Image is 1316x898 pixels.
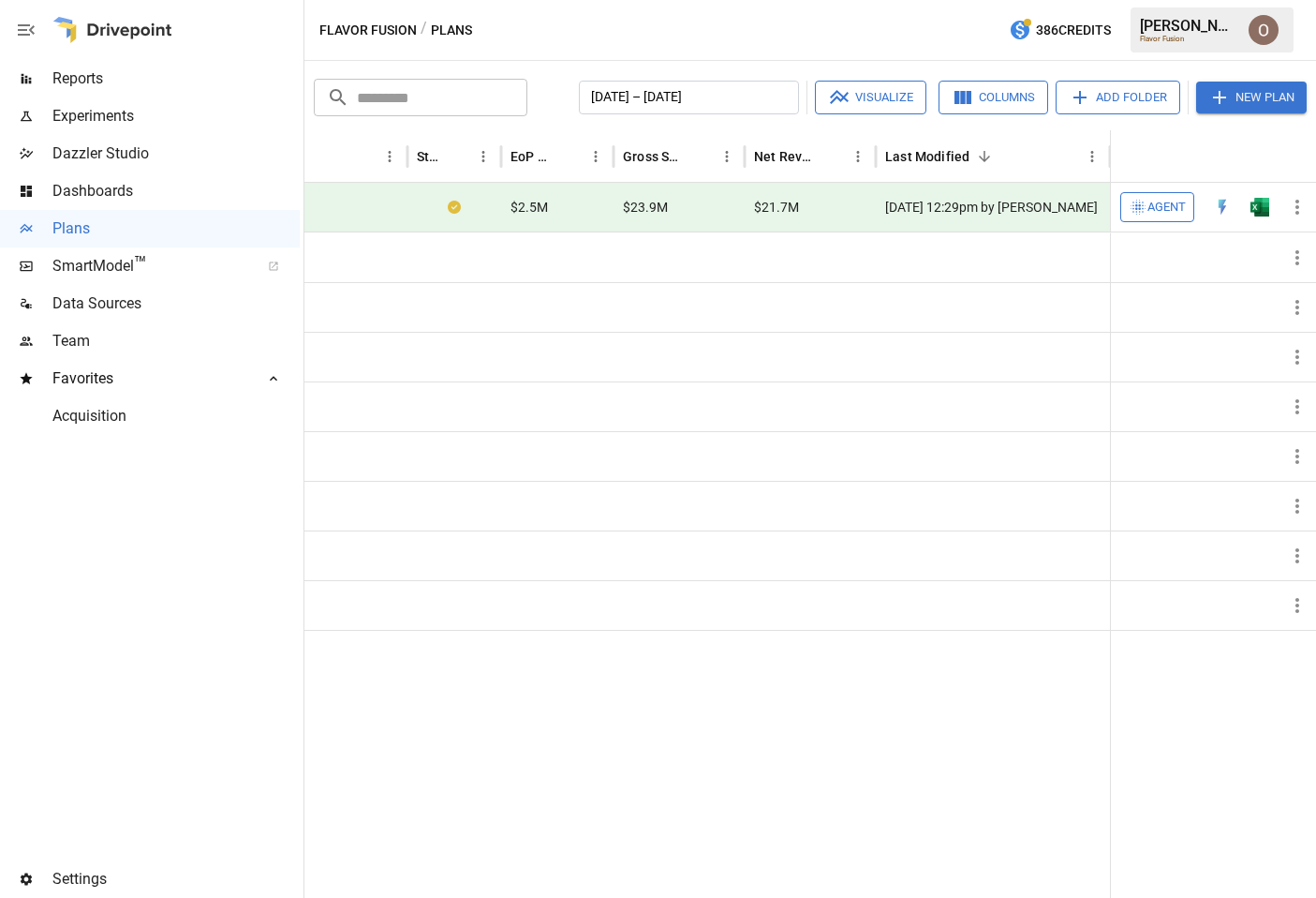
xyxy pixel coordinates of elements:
button: Sort [819,143,845,170]
button: Agent [1120,192,1194,222]
button: Last Modified column menu [1079,143,1105,170]
span: Favorites [52,367,247,390]
span: $2.5M [510,198,548,217]
button: Sort [556,143,583,170]
button: Sort [971,143,998,170]
div: / [421,19,427,42]
button: Status column menu [470,143,496,170]
span: Team [52,330,300,352]
div: Status [417,149,442,164]
span: Experiments [52,105,300,127]
span: $21.7M [754,198,799,217]
button: Visualize [815,81,926,114]
span: Dashboards [52,180,300,202]
button: Columns [939,81,1048,114]
div: Net Revenue [754,149,817,164]
div: [DATE] 12:29pm by [PERSON_NAME] [876,183,1110,232]
button: Sort [1290,143,1316,170]
button: Net Revenue column menu [845,143,871,170]
img: quick-edit-flash.b8aec18c.svg [1213,198,1232,217]
button: Add Folder [1056,81,1180,114]
button: Oleksii Flok [1237,4,1290,56]
span: Settings [52,868,300,891]
span: Data Sources [52,292,300,315]
button: New Plan [1196,82,1307,113]
button: Alerts column menu [377,143,403,170]
div: Gross Sales [623,149,686,164]
button: Flavor Fusion [319,19,417,42]
div: Your plan has changes in Excel that are not reflected in the Drivepoint Data Warehouse, select "S... [448,198,461,217]
button: Gross Sales column menu [714,143,740,170]
button: EoP Cash column menu [583,143,609,170]
img: Oleksii Flok [1249,15,1279,45]
span: Dazzler Studio [52,142,300,165]
span: 386 Credits [1036,19,1111,42]
button: Sort [688,143,714,170]
span: Plans [52,217,300,240]
span: Reports [52,67,300,90]
img: excel-icon.76473adf.svg [1250,198,1269,217]
div: Flavor Fusion [1140,35,1237,43]
div: EoP Cash [510,149,554,164]
span: Acquisition [52,405,300,427]
span: SmartModel [52,255,247,277]
div: Open in Excel [1250,198,1269,217]
div: [PERSON_NAME] [1140,17,1237,35]
div: Open in Quick Edit [1213,198,1232,217]
span: ™ [134,252,147,276]
button: 386Credits [1001,13,1118,48]
div: Last Modified [885,149,969,164]
span: $23.9M [623,198,668,217]
span: Agent [1147,197,1186,218]
button: [DATE] – [DATE] [579,81,799,114]
button: Sort [444,143,470,170]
